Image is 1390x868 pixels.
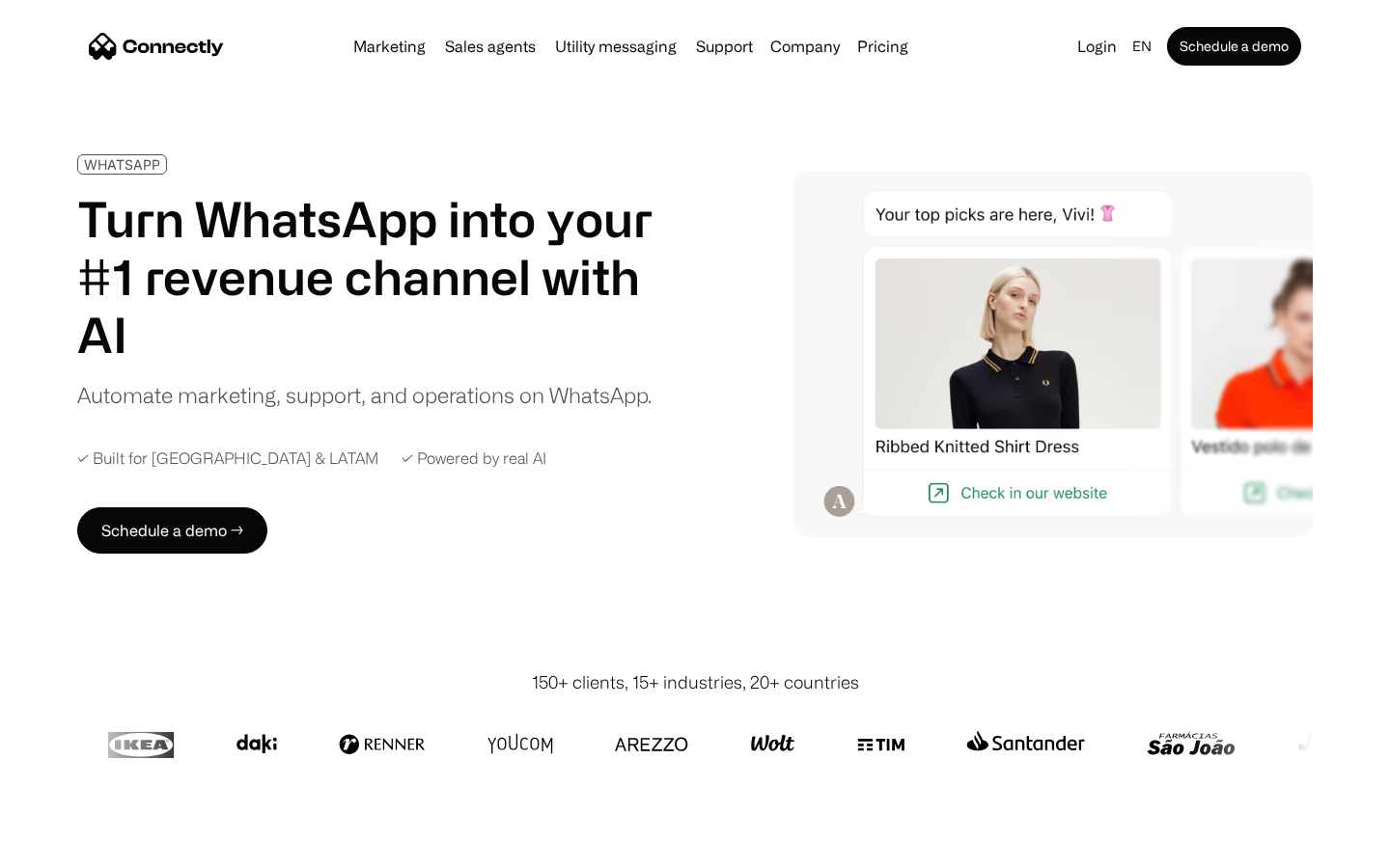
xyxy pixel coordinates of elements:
[1167,27,1301,66] a: Schedule a demo
[19,832,116,861] aside: Language selected: English
[437,39,543,54] a: Sales agents
[77,507,267,554] a: Schedule a demo →
[346,39,433,54] a: Marketing
[532,669,859,695] div: 150+ clients, 15+ industries, 20+ countries
[77,379,652,411] div: Automate marketing, support, and operations on WhatsApp.
[77,190,676,364] h1: Turn WhatsApp into your #1 revenue channel with AI
[1132,33,1152,60] div: en
[402,449,546,468] div: ✓ Powered by real AI
[547,39,684,54] a: Utility messaging
[39,834,116,861] ul: Language list
[849,39,916,54] a: Pricing
[84,157,160,172] div: WHATSAPP
[77,449,378,468] div: ✓ Built for [GEOGRAPHIC_DATA] & LATAM
[1070,33,1125,60] a: Login
[770,33,840,60] div: Company
[688,39,761,54] a: Support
